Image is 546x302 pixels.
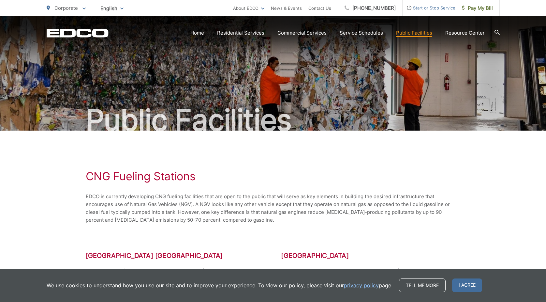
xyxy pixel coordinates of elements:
[96,3,128,14] span: English
[277,29,327,37] a: Commercial Services
[308,4,331,12] a: Contact Us
[47,281,392,289] p: We use cookies to understand how you use our site and to improve your experience. To view our pol...
[396,29,432,37] a: Public Facilities
[86,193,461,224] p: EDCO is currently developing CNG fueling facilities that are open to the public that will serve a...
[47,28,109,38] a: EDCD logo. Return to the homepage.
[445,29,485,37] a: Resource Center
[86,252,265,260] h3: [GEOGRAPHIC_DATA] [GEOGRAPHIC_DATA]
[217,29,264,37] a: Residential Services
[271,4,302,12] a: News & Events
[340,29,383,37] a: Service Schedules
[452,278,482,292] span: I agree
[47,104,500,136] h2: Public Facilities
[233,4,264,12] a: About EDCO
[462,4,493,12] span: Pay My Bill
[399,278,446,292] a: Tell me more
[54,5,78,11] span: Corporate
[344,281,379,289] a: privacy policy
[281,252,460,260] h3: [GEOGRAPHIC_DATA]
[281,267,460,298] p: Open to the public seven days a week and twenty-four hours per day, the facility is conveniently ...
[86,267,265,298] p: Open to the public seven days a week and twenty-four hours per day, the facility is conveniently ...
[190,29,204,37] a: Home
[86,170,461,183] h2: CNG Fueling Stations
